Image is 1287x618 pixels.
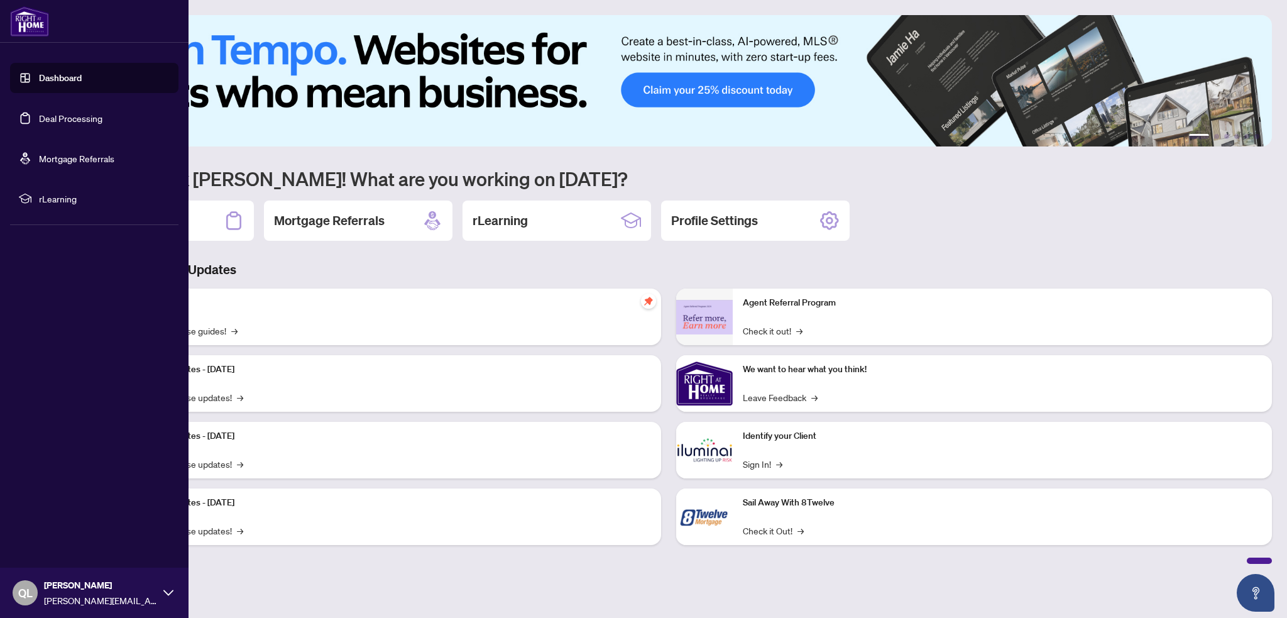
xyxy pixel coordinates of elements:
[676,300,733,334] img: Agent Referral Program
[641,294,656,309] span: pushpin
[44,593,157,607] span: [PERSON_NAME][EMAIL_ADDRESS][DOMAIN_NAME]
[44,578,157,592] span: [PERSON_NAME]
[743,457,782,471] a: Sign In!→
[743,363,1262,377] p: We want to hear what you think!
[132,496,651,510] p: Platform Updates - [DATE]
[676,355,733,412] img: We want to hear what you think!
[676,422,733,478] img: Identify your Client
[743,429,1262,443] p: Identify your Client
[132,363,651,377] p: Platform Updates - [DATE]
[132,296,651,310] p: Self-Help
[39,72,82,84] a: Dashboard
[671,212,758,229] h2: Profile Settings
[1237,574,1274,612] button: Open asap
[237,524,243,538] span: →
[237,390,243,404] span: →
[743,524,804,538] a: Check it Out!→
[231,324,238,338] span: →
[132,429,651,443] p: Platform Updates - [DATE]
[274,212,385,229] h2: Mortgage Referrals
[743,296,1262,310] p: Agent Referral Program
[39,153,114,164] a: Mortgage Referrals
[10,6,49,36] img: logo
[797,524,804,538] span: →
[39,113,102,124] a: Deal Processing
[65,261,1272,279] h3: Brokerage & Industry Updates
[65,167,1272,190] h1: Welcome back [PERSON_NAME]! What are you working on [DATE]?
[39,192,170,206] span: rLearning
[473,212,528,229] h2: rLearning
[676,488,733,545] img: Sail Away With 8Twelve
[237,457,243,471] span: →
[1234,134,1239,139] button: 4
[1214,134,1219,139] button: 2
[1254,134,1259,139] button: 6
[65,15,1272,146] img: Slide 0
[743,390,818,404] a: Leave Feedback→
[796,324,802,338] span: →
[776,457,782,471] span: →
[1224,134,1229,139] button: 3
[18,584,33,602] span: QL
[1244,134,1249,139] button: 5
[743,496,1262,510] p: Sail Away With 8Twelve
[811,390,818,404] span: →
[743,324,802,338] a: Check it out!→
[1189,134,1209,139] button: 1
